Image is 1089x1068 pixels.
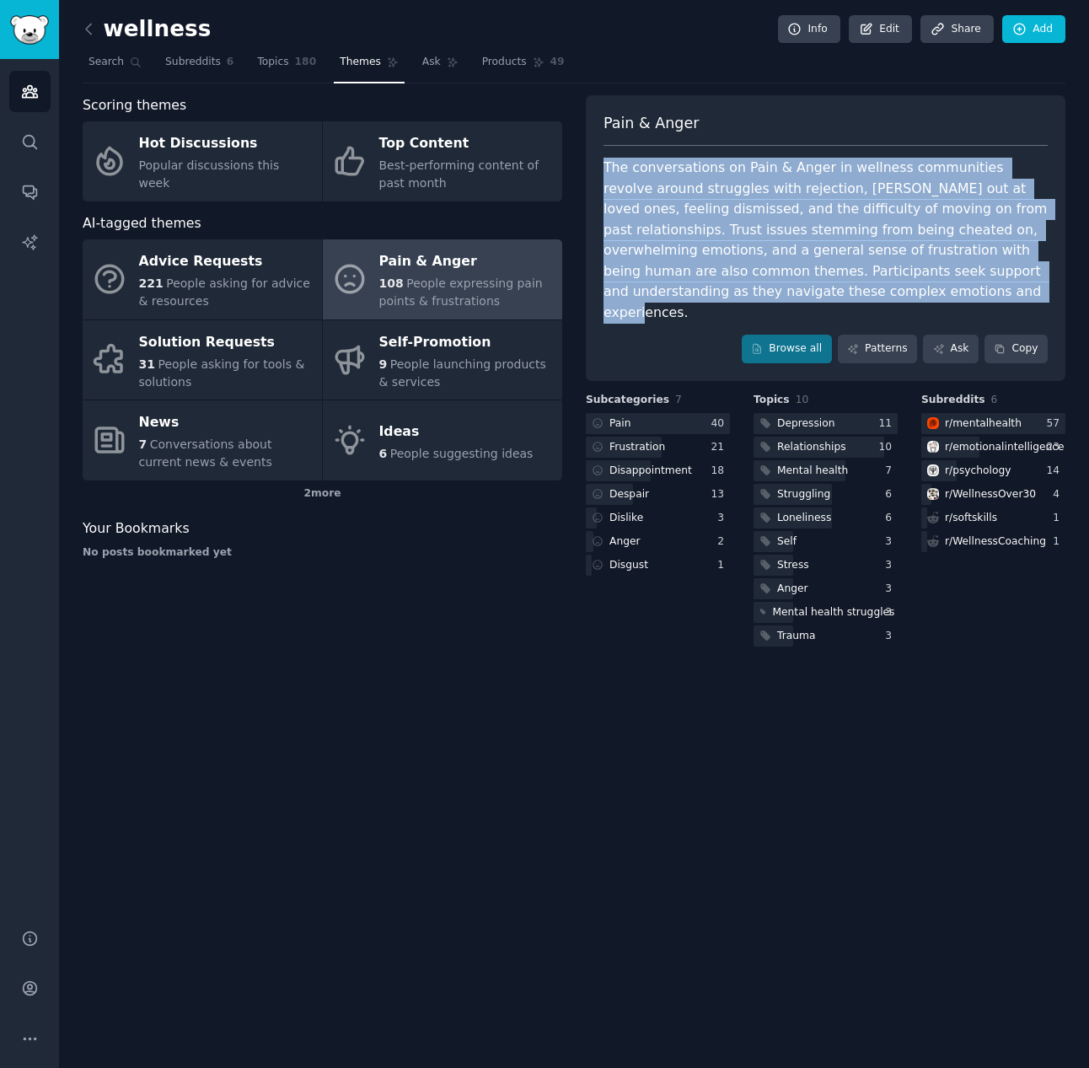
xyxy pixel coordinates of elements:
[1002,15,1065,44] a: Add
[482,55,527,70] span: Products
[586,413,730,434] a: Pain40
[257,55,288,70] span: Topics
[89,55,124,70] span: Search
[609,440,665,455] div: Frustration
[754,437,898,458] a: Relationships10
[742,335,832,363] a: Browse all
[927,488,939,500] img: WellnessOver30
[83,518,190,539] span: Your Bookmarks
[754,531,898,552] a: Self3
[675,394,682,405] span: 7
[379,357,388,371] span: 9
[609,534,641,550] div: Anger
[379,357,546,389] span: People launching products & services
[609,511,643,526] div: Dislike
[251,49,322,83] a: Topics180
[604,158,1048,323] div: The conversations on Pain & Anger in wellness communities revolve around struggles with rejection...
[139,437,272,469] span: Conversations about current news & events
[83,480,562,507] div: 2 more
[334,49,405,83] a: Themes
[927,464,939,476] img: psychology
[945,464,1011,479] div: r/ psychology
[777,416,834,432] div: Depression
[165,55,221,70] span: Subreddits
[777,534,797,550] div: Self
[227,55,234,70] span: 6
[777,511,831,526] div: Loneliness
[717,511,730,526] div: 3
[945,534,1046,550] div: r/ WellnessCoaching
[586,437,730,458] a: Frustration21
[711,464,730,479] div: 18
[711,416,730,432] div: 40
[754,555,898,576] a: Stress3
[139,410,314,437] div: News
[927,441,939,453] img: emotionalintelligence
[1046,440,1065,455] div: 23
[754,460,898,481] a: Mental health7
[945,511,997,526] div: r/ softskills
[83,95,186,116] span: Scoring themes
[550,55,565,70] span: 49
[754,393,790,408] span: Topics
[921,484,1065,505] a: WellnessOver30r/WellnessOver304
[604,113,699,134] span: Pain & Anger
[83,49,148,83] a: Search
[777,440,846,455] div: Relationships
[754,507,898,529] a: Loneliness6
[323,239,562,319] a: Pain & Anger108People expressing pain points & frustrations
[984,335,1048,363] button: Copy
[83,320,322,400] a: Solution Requests31People asking for tools & solutions
[849,15,912,44] a: Edit
[927,417,939,429] img: mentalhealth
[885,487,898,502] div: 6
[139,437,148,451] span: 7
[586,484,730,505] a: Despair13
[1046,416,1065,432] div: 57
[711,440,730,455] div: 21
[777,464,848,479] div: Mental health
[159,49,239,83] a: Subreddits6
[921,413,1065,434] a: mentalhealthr/mentalhealth57
[379,447,388,460] span: 6
[921,437,1065,458] a: emotionalintelligencer/emotionalintelligence23
[586,393,669,408] span: Subcategories
[717,558,730,573] div: 1
[139,357,305,389] span: People asking for tools & solutions
[379,329,554,356] div: Self-Promotion
[323,400,562,480] a: Ideas6People suggesting ideas
[885,582,898,597] div: 3
[379,276,543,308] span: People expressing pain points & frustrations
[1053,511,1065,526] div: 1
[777,558,809,573] div: Stress
[921,393,985,408] span: Subreddits
[340,55,381,70] span: Themes
[139,329,314,356] div: Solution Requests
[379,249,554,276] div: Pain & Anger
[796,394,809,405] span: 10
[83,545,562,561] div: No posts bookmarked yet
[586,555,730,576] a: Disgust1
[991,394,998,405] span: 6
[1053,534,1065,550] div: 1
[390,447,534,460] span: People suggesting ideas
[609,464,692,479] div: Disappointment
[777,487,830,502] div: Struggling
[838,335,917,363] a: Patterns
[83,239,322,319] a: Advice Requests221People asking for advice & resources
[379,131,554,158] div: Top Content
[878,416,898,432] div: 11
[586,531,730,552] a: Anger2
[139,276,164,290] span: 221
[83,213,201,234] span: AI-tagged themes
[476,49,571,83] a: Products49
[754,602,898,623] a: Mental health struggles3
[885,629,898,644] div: 3
[878,440,898,455] div: 10
[754,413,898,434] a: Depression11
[609,487,649,502] div: Despair
[921,460,1065,481] a: psychologyr/psychology14
[754,578,898,599] a: Anger3
[754,484,898,505] a: Struggling6
[885,511,898,526] div: 6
